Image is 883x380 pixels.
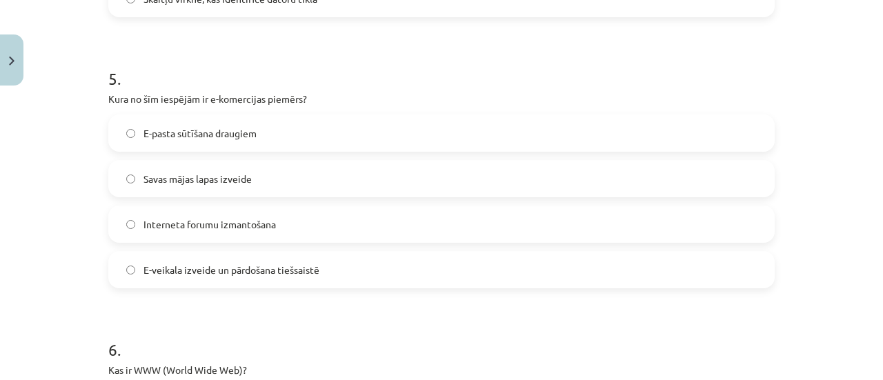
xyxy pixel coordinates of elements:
span: Savas mājas lapas izveide [143,172,252,186]
input: Interneta forumu izmantošana [126,220,135,229]
p: Kas ir WWW (World Wide Web)? [108,363,775,377]
input: E-veikala izveide un pārdošana tiešsaistē [126,266,135,274]
h1: 6 . [108,316,775,359]
span: Interneta forumu izmantošana [143,217,276,232]
input: Savas mājas lapas izveide [126,174,135,183]
h1: 5 . [108,45,775,88]
p: Kura no šīm iespējām ir e-komercijas piemērs? [108,92,775,106]
span: E-veikala izveide un pārdošana tiešsaistē [143,263,319,277]
input: E-pasta sūtīšana draugiem [126,129,135,138]
span: E-pasta sūtīšana draugiem [143,126,257,141]
img: icon-close-lesson-0947bae3869378f0d4975bcd49f059093ad1ed9edebbc8119c70593378902aed.svg [9,57,14,66]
